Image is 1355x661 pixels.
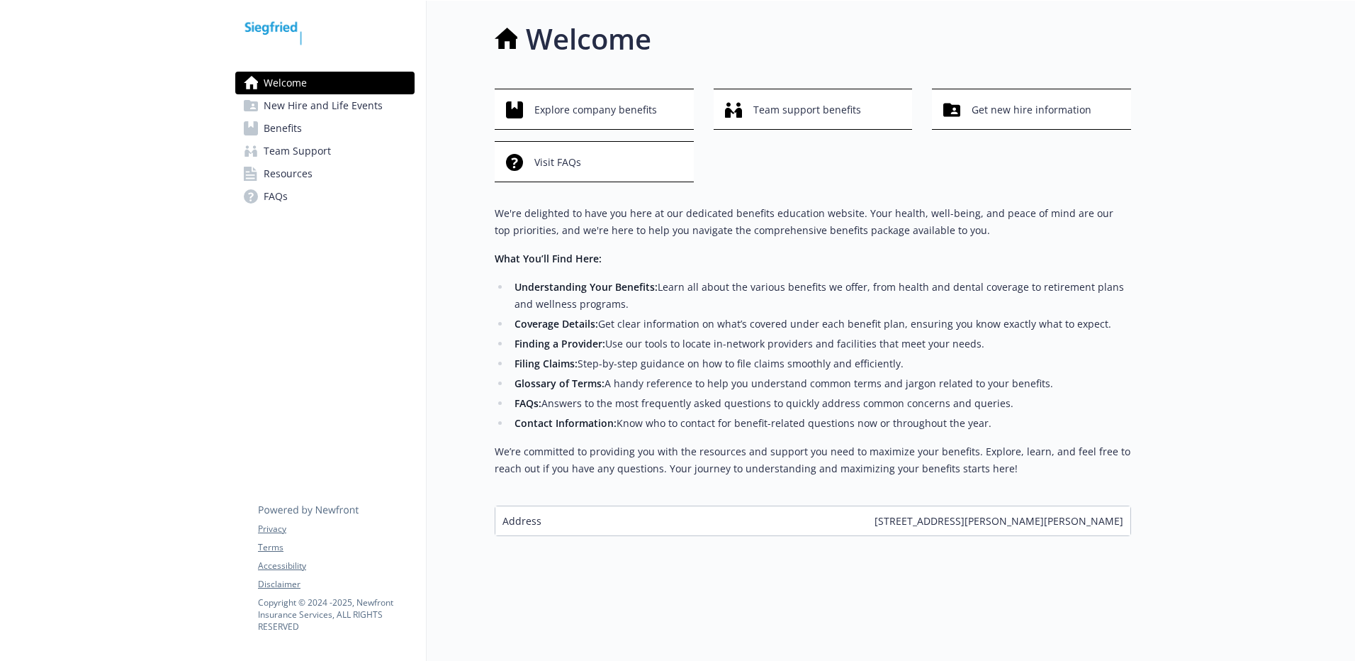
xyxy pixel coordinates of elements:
[510,355,1131,372] li: Step-by-step guidance on how to file claims smoothly and efficiently.
[235,94,415,117] a: New Hire and Life Events
[510,335,1131,352] li: Use our tools to locate in-network providers and facilities that meet your needs.
[258,541,414,554] a: Terms
[515,280,658,294] strong: Understanding Your Benefits:
[515,377,605,390] strong: Glossary of Terms:
[495,89,694,130] button: Explore company benefits
[235,162,415,185] a: Resources
[264,185,288,208] span: FAQs
[495,443,1131,477] p: We’re committed to providing you with the resources and support you need to maximize your benefit...
[510,279,1131,313] li: Learn all about the various benefits we offer, from health and dental coverage to retirement plan...
[526,18,651,60] h1: Welcome
[264,140,331,162] span: Team Support
[972,96,1091,123] span: Get new hire information
[875,513,1123,528] span: [STREET_ADDRESS][PERSON_NAME][PERSON_NAME]
[515,337,605,350] strong: Finding a Provider:
[534,149,581,176] span: Visit FAQs
[495,205,1131,239] p: We're delighted to have you here at our dedicated benefits education website. Your health, well-b...
[510,395,1131,412] li: Answers to the most frequently asked questions to quickly address common concerns and queries.
[932,89,1131,130] button: Get new hire information
[515,416,617,430] strong: Contact Information:
[495,141,694,182] button: Visit FAQs
[515,317,598,330] strong: Coverage Details:
[495,252,602,265] strong: What You’ll Find Here:
[258,560,414,572] a: Accessibility
[510,316,1131,333] li: Get clear information on what’s covered under each benefit plan, ensuring you know exactly what t...
[515,396,541,410] strong: FAQs:
[510,375,1131,392] li: A handy reference to help you understand common terms and jargon related to your benefits.
[258,523,414,535] a: Privacy
[235,185,415,208] a: FAQs
[258,578,414,591] a: Disclaimer
[515,357,578,370] strong: Filing Claims:
[264,94,383,117] span: New Hire and Life Events
[264,162,313,185] span: Resources
[235,72,415,94] a: Welcome
[264,72,307,94] span: Welcome
[714,89,913,130] button: Team support benefits
[753,96,861,123] span: Team support benefits
[502,513,541,528] span: Address
[258,596,414,633] p: Copyright © 2024 - 2025 , Newfront Insurance Services, ALL RIGHTS RESERVED
[235,140,415,162] a: Team Support
[534,96,657,123] span: Explore company benefits
[510,415,1131,432] li: Know who to contact for benefit-related questions now or throughout the year.
[235,117,415,140] a: Benefits
[264,117,302,140] span: Benefits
